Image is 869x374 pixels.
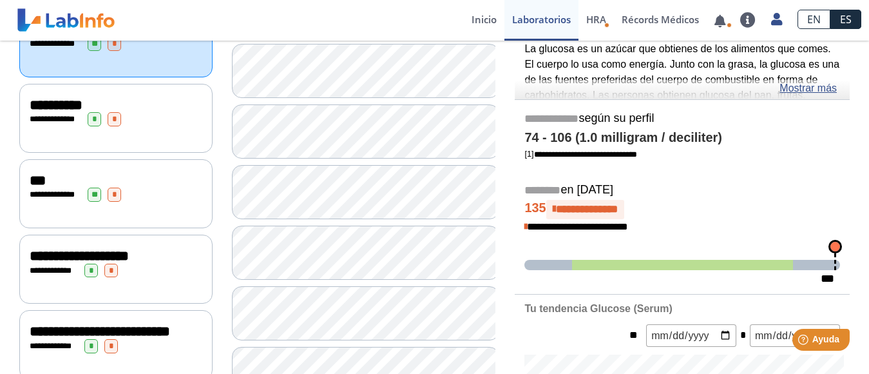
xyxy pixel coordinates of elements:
input: mm/dd/yyyy [646,324,736,347]
b: Tu tendencia Glucose (Serum) [524,303,672,314]
p: La glucosa es un azúcar que obtienes de los alimentos que comes. El cuerpo lo usa como energía. J... [524,41,840,164]
input: mm/dd/yyyy [750,324,840,347]
h5: según su perfil [524,112,840,126]
a: ES [830,10,861,29]
h4: 74 - 106 (1.0 milligram / deciliter) [524,130,840,146]
a: EN [797,10,830,29]
a: Mostrar más [779,81,837,96]
h4: 135 [524,200,840,219]
a: [1] [524,149,636,159]
h5: en [DATE] [524,183,840,198]
iframe: Help widget launcher [754,324,855,360]
span: HRA [586,13,606,26]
